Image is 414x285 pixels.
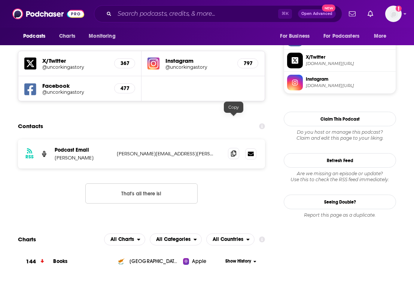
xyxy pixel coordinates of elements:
span: Logged in as alignPR [385,6,402,22]
div: Copy [224,102,243,113]
h3: 144 [26,257,36,266]
span: twitter.com/uncorkingastory [306,61,393,66]
button: open menu [206,233,255,245]
a: Seeing Double? [284,195,396,209]
span: Show History [225,258,251,264]
span: Charts [59,31,75,41]
span: Cyprus [130,258,178,265]
a: 144 [18,251,53,272]
h3: RSS [25,154,34,160]
svg: Add a profile image [396,6,402,12]
button: open menu [150,233,202,245]
a: [GEOGRAPHIC_DATA] [112,258,183,265]
h5: Instagram [165,57,231,64]
button: Show History [222,258,260,264]
a: Instagram[DOMAIN_NAME][URL] [287,75,393,90]
h5: 367 [121,60,129,66]
a: @uncorkingastory [42,64,108,70]
a: @uncorkingastory [42,89,108,95]
span: Instagram [306,76,393,83]
span: X/Twitter [306,54,393,61]
span: All Charts [110,237,134,242]
h2: Countries [206,233,255,245]
img: Podchaser - Follow, Share and Rate Podcasts [12,7,84,21]
a: Show notifications dropdown [365,7,376,20]
button: open menu [18,29,55,43]
a: @uncorkingastory [165,64,231,70]
img: User Profile [385,6,402,22]
button: Open AdvancedNew [298,9,336,18]
a: Show notifications dropdown [346,7,359,20]
h2: Charts [18,236,36,243]
a: Books [53,258,67,264]
button: Nothing here. [85,183,198,204]
span: New [322,4,335,12]
span: All Countries [213,237,243,242]
h2: Contacts [18,119,43,133]
span: For Business [280,31,310,41]
span: Do you host or manage this podcast? [284,129,396,135]
button: open menu [369,29,396,43]
h2: Categories [150,233,202,245]
span: ⌘ K [278,9,292,19]
button: open menu [104,233,145,245]
span: Open Advanced [301,12,332,16]
a: X/Twitter[DOMAIN_NAME][URL] [287,53,393,68]
button: open menu [275,29,319,43]
button: open menu [319,29,370,43]
h5: X/Twitter [42,57,108,64]
button: open menu [83,29,125,43]
span: Monitoring [89,31,115,41]
span: Apple [192,258,206,265]
h2: Platforms [104,233,145,245]
span: instagram.com/uncorkingastory [306,83,393,89]
span: All Categories [156,237,191,242]
div: Search podcasts, credits, & more... [94,5,342,22]
p: Podcast Email [55,147,111,153]
a: Apple [183,258,222,265]
button: Claim This Podcast [284,112,396,126]
h5: 797 [244,60,252,66]
button: Show profile menu [385,6,402,22]
div: Are we missing an episode or update? Use this to check the RSS feed immediately. [284,171,396,183]
h5: 477 [121,85,129,92]
img: iconImage [147,58,159,69]
span: More [374,31,387,41]
div: Report this page as a duplicate. [284,212,396,218]
span: For Podcasters [323,31,359,41]
input: Search podcasts, credits, & more... [115,8,278,20]
button: Refresh Feed [284,153,396,168]
h5: Facebook [42,82,108,89]
p: [PERSON_NAME][EMAIL_ADDRESS][PERSON_NAME][DOMAIN_NAME] [117,151,216,157]
div: Claim and edit this page to your liking. [284,129,396,141]
a: Charts [54,29,80,43]
span: Podcasts [23,31,45,41]
p: [PERSON_NAME] [55,155,111,161]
